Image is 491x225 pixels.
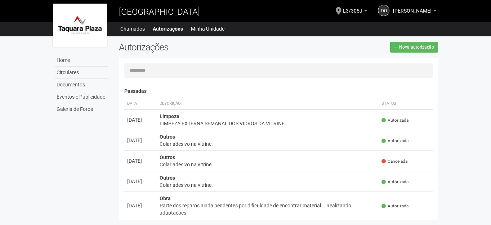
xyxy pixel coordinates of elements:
a: Chamados [120,24,145,34]
div: [DATE] [127,178,154,185]
span: Cancelada [381,158,407,165]
a: Home [55,54,108,67]
span: Autorizada [381,179,409,185]
a: Autorizações [153,24,183,34]
a: Nova autorização [390,42,438,53]
div: [DATE] [127,157,154,165]
div: Colar adesivo na vitrine. [160,181,376,189]
div: LIMPEZA EXTERNA SEMANAL DOS VIDROS DA VITRINE. [160,120,376,127]
span: Daiana Oliveira Pedreira [393,1,432,14]
th: Status [379,98,433,110]
a: Documentos [55,79,108,91]
strong: Outros [160,175,175,181]
div: Colar adesivo na vitrine. [160,161,376,168]
span: [GEOGRAPHIC_DATA] [119,7,200,17]
a: Eventos e Publicidade [55,91,108,103]
th: Data [124,98,157,110]
strong: Limpeza [160,113,179,119]
div: [DATE] [127,202,154,209]
strong: Outros [160,134,175,140]
a: L3/305J [343,9,367,15]
span: Autorizada [381,138,409,144]
strong: Outros [160,154,175,160]
span: Autorizada [381,117,409,123]
div: Colar adesivo na vitrine. [160,140,376,148]
a: DO [378,5,389,16]
strong: Obra [160,195,171,201]
a: [PERSON_NAME] [393,9,436,15]
span: Autorizada [381,203,409,209]
span: Nova autorização [399,45,434,50]
div: [DATE] [127,116,154,123]
div: Parte dos reparos ainda pendentes por dificuldade de encontrar material... Realizando adaptações. [160,202,376,216]
span: L3/305J [343,1,362,14]
h4: Passadas [124,89,433,94]
h2: Autorizações [119,42,273,53]
div: [DATE] [127,137,154,144]
th: Descrição [157,98,379,110]
a: Circulares [55,67,108,79]
a: Galeria de Fotos [55,103,108,115]
a: Minha Unidade [191,24,224,34]
img: logo.jpg [53,4,107,47]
